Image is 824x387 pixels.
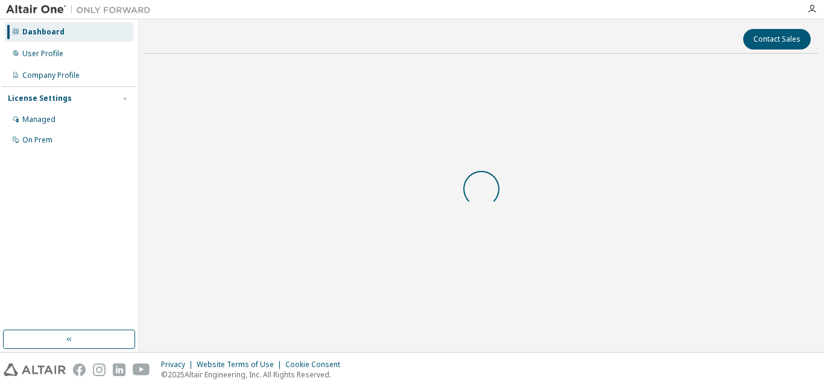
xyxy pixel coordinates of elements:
[22,49,63,59] div: User Profile
[8,94,72,103] div: License Settings
[743,29,811,50] button: Contact Sales
[161,360,197,369] div: Privacy
[6,4,157,16] img: Altair One
[93,363,106,376] img: instagram.svg
[161,369,347,380] p: © 2025 Altair Engineering, Inc. All Rights Reserved.
[197,360,285,369] div: Website Terms of Use
[4,363,66,376] img: altair_logo.svg
[133,363,150,376] img: youtube.svg
[285,360,347,369] div: Cookie Consent
[113,363,125,376] img: linkedin.svg
[73,363,86,376] img: facebook.svg
[22,135,52,145] div: On Prem
[22,27,65,37] div: Dashboard
[22,115,55,124] div: Managed
[22,71,80,80] div: Company Profile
